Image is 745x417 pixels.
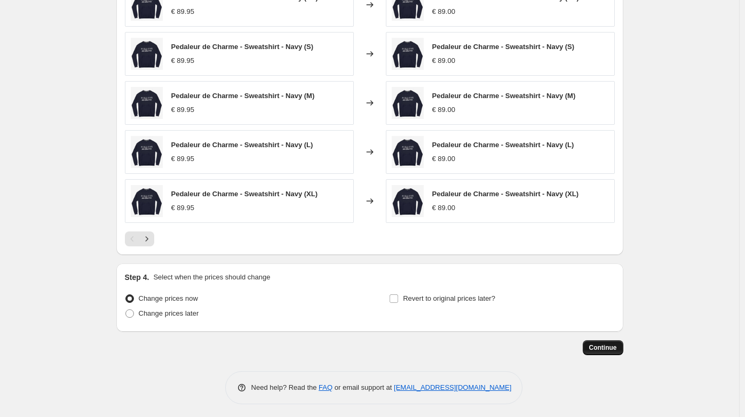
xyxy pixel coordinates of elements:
[171,190,318,198] span: Pedaleur de Charme - Sweatshirt - Navy (XL)
[139,294,198,302] span: Change prices now
[432,141,574,149] span: Pedaleur de Charme - Sweatshirt - Navy (L)
[139,231,154,246] button: Next
[432,92,576,100] span: Pedaleur de Charme - Sweatshirt - Navy (M)
[131,38,163,70] img: La_Machine_Pedaleur_de_Charme_Navy_Sweatshirt_Flat_80x.jpg
[153,272,270,283] p: Select when the prices should change
[171,6,194,17] div: € 89.95
[392,38,424,70] img: La_Machine_Pedaleur_de_Charme_Navy_Sweatshirt_Flat_80x.jpg
[131,136,163,168] img: La_Machine_Pedaleur_de_Charme_Navy_Sweatshirt_Flat_80x.jpg
[403,294,495,302] span: Revert to original prices later?
[125,231,154,246] nav: Pagination
[251,383,319,391] span: Need help? Read the
[432,190,579,198] span: Pedaleur de Charme - Sweatshirt - Navy (XL)
[171,55,194,66] div: € 89.95
[394,383,511,391] a: [EMAIL_ADDRESS][DOMAIN_NAME]
[583,340,623,355] button: Continue
[392,87,424,119] img: La_Machine_Pedaleur_de_Charme_Navy_Sweatshirt_Flat_80x.jpg
[171,141,313,149] span: Pedaleur de Charme - Sweatshirt - Navy (L)
[432,55,455,66] div: € 89.00
[319,383,332,391] a: FAQ
[392,185,424,217] img: La_Machine_Pedaleur_de_Charme_Navy_Sweatshirt_Flat_80x.jpg
[125,272,149,283] h2: Step 4.
[171,43,314,51] span: Pedaleur de Charme - Sweatshirt - Navy (S)
[332,383,394,391] span: or email support at
[432,154,455,164] div: € 89.00
[432,43,575,51] span: Pedaleur de Charme - Sweatshirt - Navy (S)
[171,105,194,115] div: € 89.95
[139,309,199,317] span: Change prices later
[589,343,617,352] span: Continue
[171,154,194,164] div: € 89.95
[171,92,315,100] span: Pedaleur de Charme - Sweatshirt - Navy (M)
[131,185,163,217] img: La_Machine_Pedaleur_de_Charme_Navy_Sweatshirt_Flat_80x.jpg
[432,6,455,17] div: € 89.00
[432,203,455,213] div: € 89.00
[392,136,424,168] img: La_Machine_Pedaleur_de_Charme_Navy_Sweatshirt_Flat_80x.jpg
[432,105,455,115] div: € 89.00
[131,87,163,119] img: La_Machine_Pedaleur_de_Charme_Navy_Sweatshirt_Flat_80x.jpg
[171,203,194,213] div: € 89.95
